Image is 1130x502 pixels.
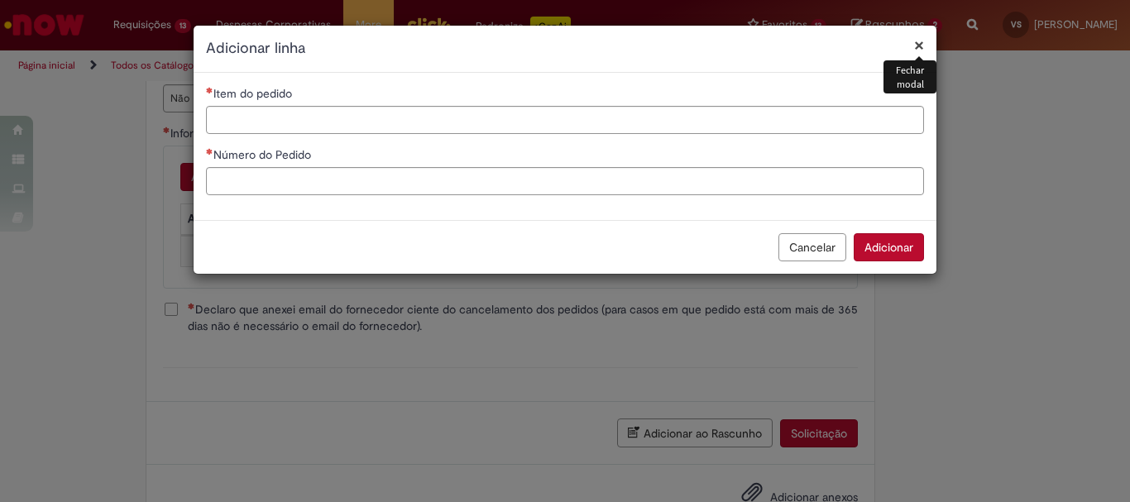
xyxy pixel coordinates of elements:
[213,86,295,101] span: Item do pedido
[213,147,314,162] span: Número do Pedido
[914,36,924,54] button: Fechar modal
[206,148,213,155] span: Necessários
[883,60,936,93] div: Fechar modal
[206,106,924,134] input: Item do pedido
[206,87,213,93] span: Necessários
[854,233,924,261] button: Adicionar
[206,38,924,60] h2: Adicionar linha
[206,167,924,195] input: Número do Pedido
[778,233,846,261] button: Cancelar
